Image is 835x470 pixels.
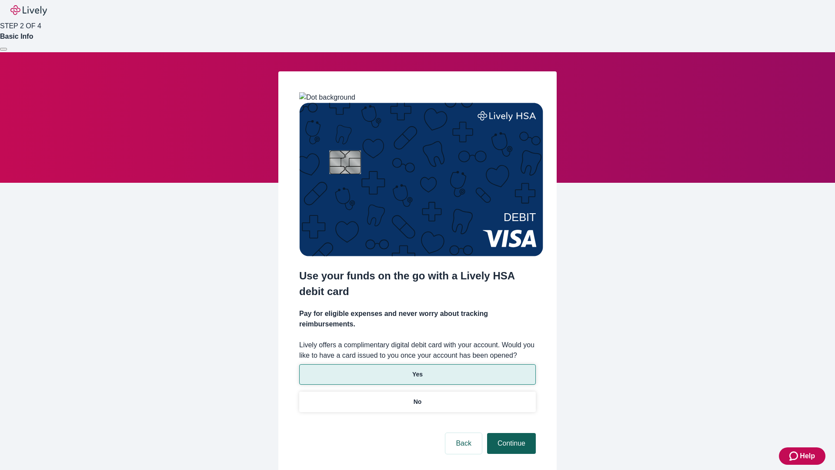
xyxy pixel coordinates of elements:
[299,309,536,329] h4: Pay for eligible expenses and never worry about tracking reimbursements.
[299,268,536,299] h2: Use your funds on the go with a Lively HSA debit card
[487,433,536,454] button: Continue
[779,447,825,465] button: Zendesk support iconHelp
[10,5,47,16] img: Lively
[800,451,815,461] span: Help
[414,397,422,406] p: No
[412,370,423,379] p: Yes
[445,433,482,454] button: Back
[299,340,536,361] label: Lively offers a complimentary digital debit card with your account. Would you like to have a card...
[299,364,536,385] button: Yes
[789,451,800,461] svg: Zendesk support icon
[299,92,355,103] img: Dot background
[299,103,543,256] img: Debit card
[299,392,536,412] button: No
